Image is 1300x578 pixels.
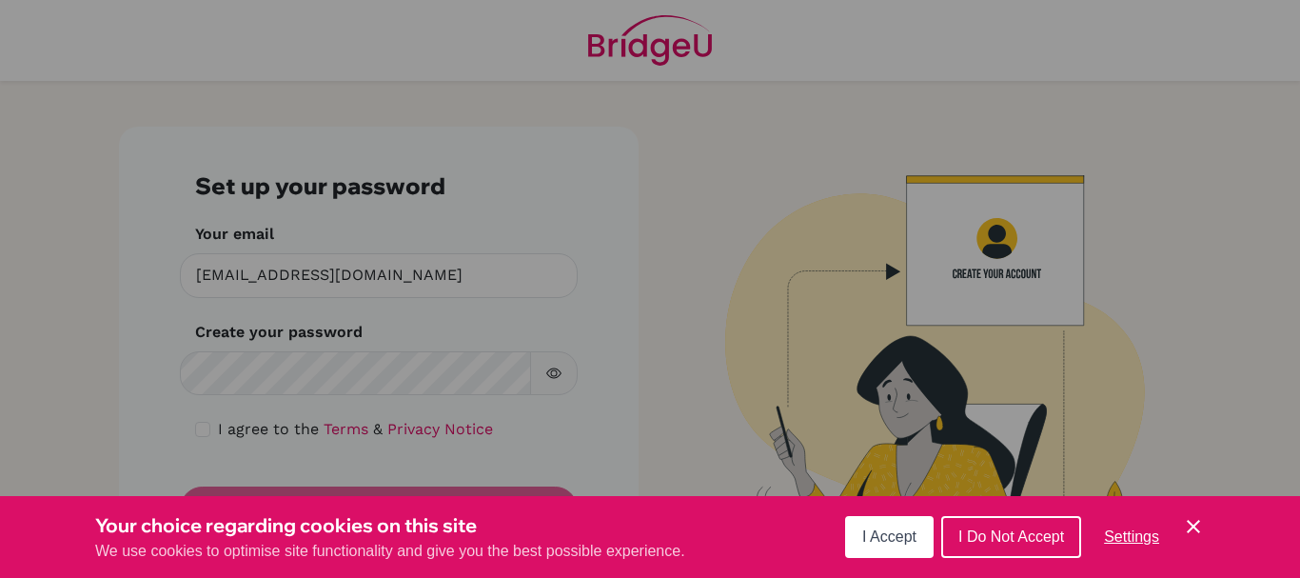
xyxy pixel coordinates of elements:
h3: Your choice regarding cookies on this site [95,511,685,540]
button: I Accept [845,516,934,558]
button: I Do Not Accept [941,516,1081,558]
span: Settings [1104,528,1159,545]
span: I Do Not Accept [958,528,1064,545]
button: Settings [1089,518,1174,556]
button: Save and close [1182,515,1205,538]
p: We use cookies to optimise site functionality and give you the best possible experience. [95,540,685,563]
span: I Accept [862,528,916,545]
